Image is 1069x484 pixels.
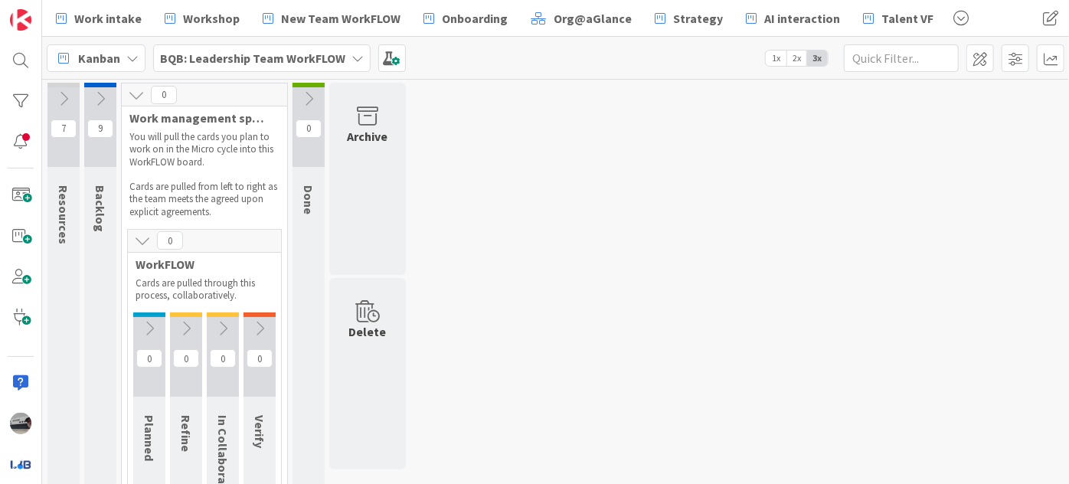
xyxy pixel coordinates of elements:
p: You will pull the cards you plan to work on in the Micro cycle into this WorkFLOW board. [129,131,280,168]
span: WorkFLOW [136,257,262,272]
span: 1x [766,51,786,66]
div: Delete [349,322,387,341]
a: AI interaction [737,5,849,32]
a: Strategy [646,5,732,32]
span: 7 [51,119,77,138]
span: New Team WorkFLOW [281,9,400,28]
span: 9 [87,119,113,138]
a: Work intake [47,5,151,32]
span: Resources [56,185,71,244]
span: Kanban [78,49,120,67]
span: 0 [173,349,199,368]
span: Org@aGlance [554,9,632,28]
img: avatar [10,453,31,475]
span: AI interaction [764,9,840,28]
input: Quick Filter... [844,44,959,72]
span: 0 [151,86,177,104]
span: 0 [247,349,273,368]
span: Workshop [183,9,240,28]
span: Talent VF [881,9,933,28]
span: Strategy [673,9,723,28]
a: New Team WorkFLOW [253,5,410,32]
span: 2x [786,51,807,66]
b: BQB: Leadership Team WorkFLOW [160,51,345,66]
span: Refine [178,415,194,452]
span: 3x [807,51,828,66]
img: jB [10,413,31,434]
a: Talent VF [854,5,943,32]
img: Visit kanbanzone.com [10,9,31,31]
span: Work management space [129,110,268,126]
a: Onboarding [414,5,517,32]
span: Done [301,185,316,214]
span: 0 [210,349,236,368]
div: Archive [348,127,388,146]
a: Workshop [155,5,249,32]
p: Cards are pulled through this process, collaboratively. [136,277,273,302]
span: Backlog [93,185,108,232]
span: Onboarding [442,9,508,28]
span: Planned [142,415,157,461]
span: 0 [157,231,183,250]
span: 0 [296,119,322,138]
span: Work intake [74,9,142,28]
p: Cards are pulled from left to right as the team meets the agreed upon explicit agreements. [129,181,280,218]
span: 0 [136,349,162,368]
a: Org@aGlance [521,5,641,32]
span: Verify [252,415,267,448]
